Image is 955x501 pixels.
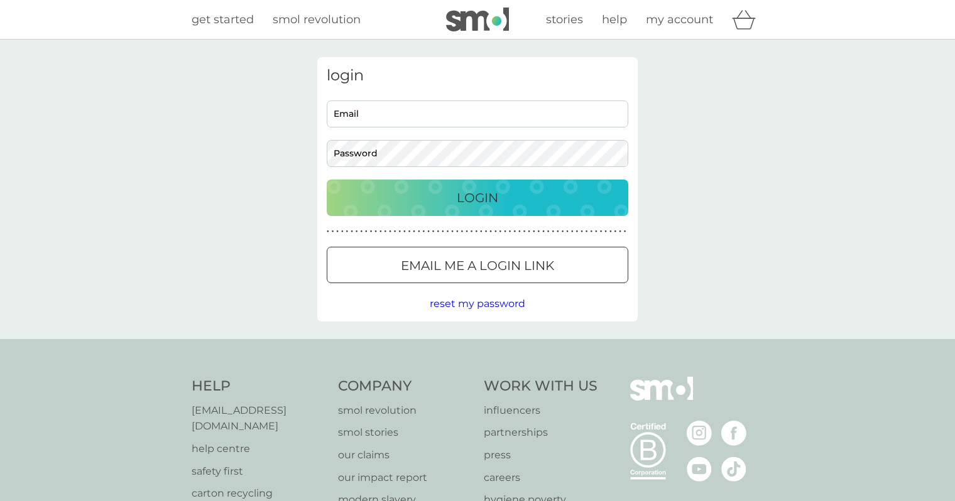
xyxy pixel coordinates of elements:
img: visit the smol Tiktok page [721,456,746,482]
p: ● [413,229,415,235]
p: ● [418,229,420,235]
p: ● [538,229,540,235]
p: ● [485,229,488,235]
img: visit the smol Instagram page [687,421,712,446]
p: ● [528,229,530,235]
p: Login [457,188,498,208]
p: ● [595,229,598,235]
p: ● [327,229,329,235]
img: visit the smol Youtube page [687,456,712,482]
p: ● [562,229,564,235]
p: ● [499,229,502,235]
p: ● [360,229,363,235]
a: help centre [192,441,325,457]
h4: Help [192,377,325,396]
p: ● [408,229,411,235]
p: ● [557,229,559,235]
p: ● [471,229,473,235]
button: reset my password [430,296,525,312]
p: ● [609,229,612,235]
button: Login [327,180,628,216]
p: ● [552,229,554,235]
a: safety first [192,463,325,480]
p: ● [571,229,574,235]
p: ● [423,229,425,235]
p: ● [456,229,459,235]
p: ● [600,229,603,235]
p: ● [590,229,592,235]
p: ● [432,229,435,235]
span: smol revolution [273,13,361,26]
a: careers [484,470,598,486]
p: ● [394,229,396,235]
a: smol revolution [338,402,472,419]
a: my account [646,11,713,29]
p: ● [475,229,477,235]
span: get started [192,13,254,26]
p: ● [332,229,334,235]
p: ● [427,229,430,235]
p: ● [624,229,626,235]
p: ● [370,229,373,235]
p: [EMAIL_ADDRESS][DOMAIN_NAME] [192,402,325,434]
p: ● [341,229,344,235]
p: ● [619,229,621,235]
p: ● [480,229,483,235]
p: ● [576,229,579,235]
span: reset my password [430,298,525,310]
p: ● [504,229,506,235]
span: help [602,13,627,26]
p: ● [356,229,358,235]
span: stories [546,13,583,26]
div: basket [732,7,763,32]
p: ● [385,229,387,235]
img: visit the smol Facebook page [721,421,746,446]
button: Email me a login link [327,247,628,283]
p: ● [398,229,401,235]
p: ● [533,229,535,235]
a: help [602,11,627,29]
p: ● [365,229,368,235]
p: ● [346,229,349,235]
a: our impact report [338,470,472,486]
p: ● [466,229,468,235]
a: smol revolution [273,11,361,29]
p: ● [403,229,406,235]
p: ● [442,229,444,235]
img: smol [446,8,509,31]
span: my account [646,13,713,26]
a: press [484,447,598,463]
p: ● [547,229,550,235]
p: ● [586,229,588,235]
a: our claims [338,447,472,463]
p: ● [447,229,449,235]
p: ● [489,229,492,235]
p: ● [581,229,583,235]
img: smol [630,377,693,419]
a: smol stories [338,424,472,441]
a: get started [192,11,254,29]
p: ● [509,229,511,235]
p: Email me a login link [401,256,554,276]
p: ● [451,229,454,235]
p: ● [604,229,607,235]
p: influencers [484,402,598,419]
p: ● [351,229,353,235]
p: ● [513,229,516,235]
h3: login [327,67,628,85]
p: ● [461,229,464,235]
p: ● [566,229,569,235]
p: ● [336,229,339,235]
p: ● [518,229,521,235]
p: ● [542,229,545,235]
p: ● [523,229,526,235]
a: stories [546,11,583,29]
p: ● [614,229,617,235]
